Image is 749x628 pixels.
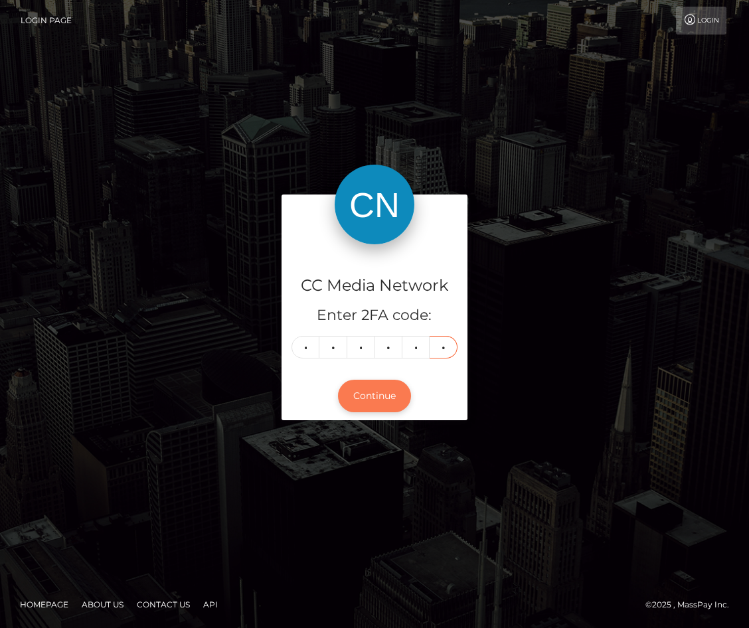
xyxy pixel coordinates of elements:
[15,594,74,615] a: Homepage
[131,594,195,615] a: Contact Us
[645,597,739,612] div: © 2025 , MassPay Inc.
[291,274,458,297] h4: CC Media Network
[76,594,129,615] a: About Us
[338,380,411,412] button: Continue
[676,7,726,35] a: Login
[335,165,414,244] img: CC Media Network
[291,305,458,326] h5: Enter 2FA code:
[21,7,72,35] a: Login Page
[198,594,223,615] a: API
